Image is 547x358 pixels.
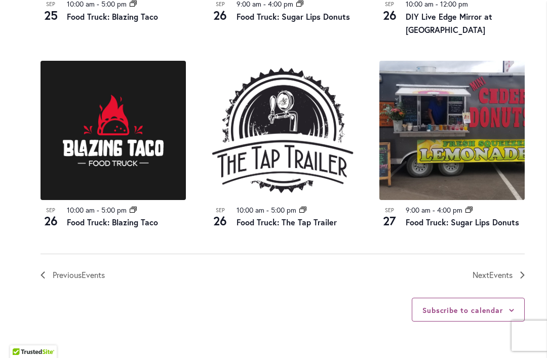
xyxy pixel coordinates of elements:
[422,305,503,315] button: Subscribe to calendar
[41,7,61,24] span: 25
[406,11,492,35] a: DIY Live Edge Mirror at [GEOGRAPHIC_DATA]
[437,205,462,215] time: 4:00 pm
[53,268,105,282] span: Previous
[237,11,350,22] a: Food Truck: Sugar Lips Donuts
[41,212,61,229] span: 26
[67,205,95,215] time: 10:00 am
[473,268,513,282] span: Next
[41,268,105,282] a: Previous Events
[41,61,186,200] img: Blazing Taco Food Truck
[379,7,400,24] span: 26
[266,205,269,215] span: -
[237,205,264,215] time: 10:00 am
[406,205,431,215] time: 9:00 am
[237,217,337,227] a: Food Truck: The Tap Trailer
[489,269,513,280] span: Events
[271,205,296,215] time: 5:00 pm
[210,206,230,215] span: Sep
[210,61,356,200] img: Food Truck: The Tap Trailer
[41,206,61,215] span: Sep
[210,7,230,24] span: 26
[82,269,105,280] span: Events
[379,61,525,200] img: Food Truck: Sugar Lips Apple Cider Donuts
[473,268,525,282] a: Next Events
[210,212,230,229] span: 26
[8,322,36,350] iframe: Launch Accessibility Center
[406,217,519,227] a: Food Truck: Sugar Lips Donuts
[433,205,435,215] span: -
[101,205,127,215] time: 5:00 pm
[379,206,400,215] span: Sep
[67,217,158,227] a: Food Truck: Blazing Taco
[379,212,400,229] span: 27
[97,205,99,215] span: -
[67,11,158,22] a: Food Truck: Blazing Taco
